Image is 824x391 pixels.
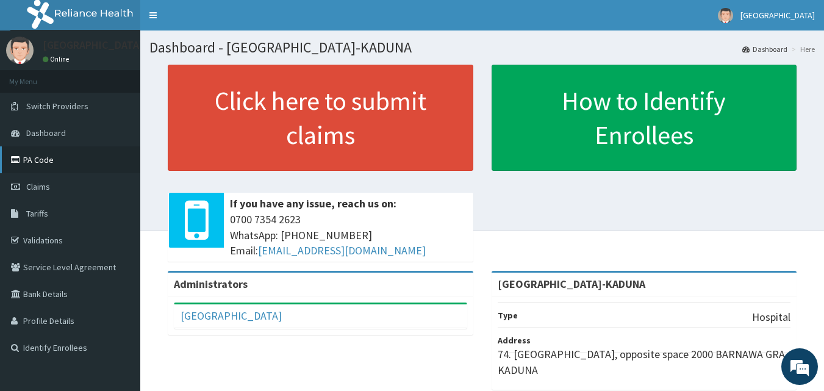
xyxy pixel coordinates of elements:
[740,10,815,21] span: [GEOGRAPHIC_DATA]
[498,335,531,346] b: Address
[718,8,733,23] img: User Image
[752,309,790,325] p: Hospital
[174,277,248,291] b: Administrators
[498,277,645,291] strong: [GEOGRAPHIC_DATA]-KADUNA
[43,40,143,51] p: [GEOGRAPHIC_DATA]
[149,40,815,56] h1: Dashboard - [GEOGRAPHIC_DATA]-KADUNA
[498,310,518,321] b: Type
[742,44,787,54] a: Dashboard
[789,44,815,54] li: Here
[43,55,72,63] a: Online
[230,196,396,210] b: If you have any issue, reach us on:
[26,208,48,219] span: Tariffs
[492,65,797,171] a: How to Identify Enrollees
[6,37,34,64] img: User Image
[230,212,467,259] span: 0700 7354 2623 WhatsApp: [PHONE_NUMBER] Email:
[26,181,50,192] span: Claims
[498,346,791,378] p: 74. [GEOGRAPHIC_DATA], opposite space 2000 BARNAWA GRA KADUNA
[26,101,88,112] span: Switch Providers
[168,65,473,171] a: Click here to submit claims
[258,243,426,257] a: [EMAIL_ADDRESS][DOMAIN_NAME]
[26,127,66,138] span: Dashboard
[181,309,282,323] a: [GEOGRAPHIC_DATA]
